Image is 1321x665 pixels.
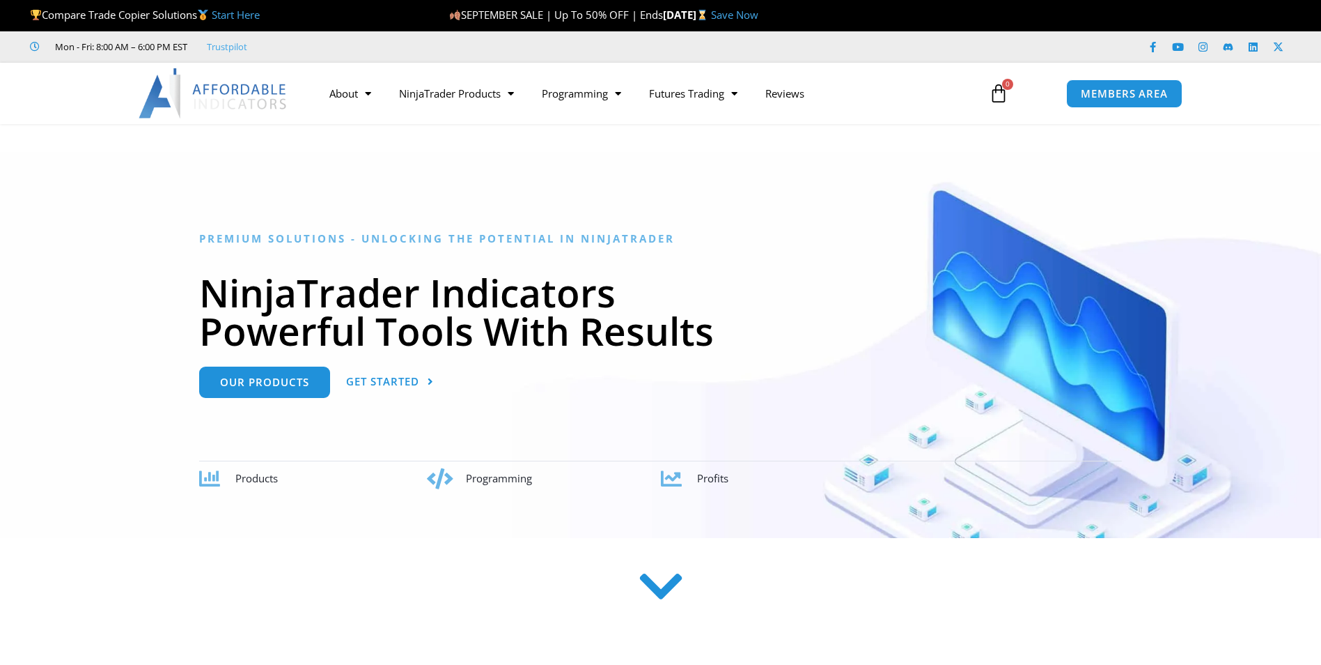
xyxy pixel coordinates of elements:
span: Mon - Fri: 8:00 AM – 6:00 PM EST [52,38,187,55]
a: Reviews [751,77,818,109]
a: Programming [528,77,635,109]
span: SEPTEMBER SALE | Up To 50% OFF | Ends [449,8,663,22]
h6: Premium Solutions - Unlocking the Potential in NinjaTrader [199,232,1122,245]
img: ⌛ [697,10,708,20]
a: Our Products [199,367,330,398]
span: Compare Trade Copier Solutions [30,8,260,22]
img: 🥇 [198,10,208,20]
h1: NinjaTrader Indicators Powerful Tools With Results [199,273,1122,350]
span: MEMBERS AREA [1081,89,1168,99]
a: 0 [968,73,1029,114]
span: Our Products [220,377,309,388]
nav: Menu [315,77,973,109]
a: Trustpilot [207,38,247,55]
span: 0 [1002,79,1013,90]
img: 🍂 [450,10,460,20]
a: NinjaTrader Products [385,77,528,109]
img: LogoAI | Affordable Indicators – NinjaTrader [139,68,288,119]
a: Futures Trading [635,77,751,109]
a: Get Started [346,367,434,398]
a: About [315,77,385,109]
img: 🏆 [31,10,41,20]
span: Profits [697,471,728,485]
span: Get Started [346,376,419,387]
span: Programming [466,471,532,485]
a: Save Now [711,8,758,22]
a: MEMBERS AREA [1066,79,1182,108]
strong: [DATE] [663,8,711,22]
span: Products [235,471,278,485]
a: Start Here [212,8,260,22]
